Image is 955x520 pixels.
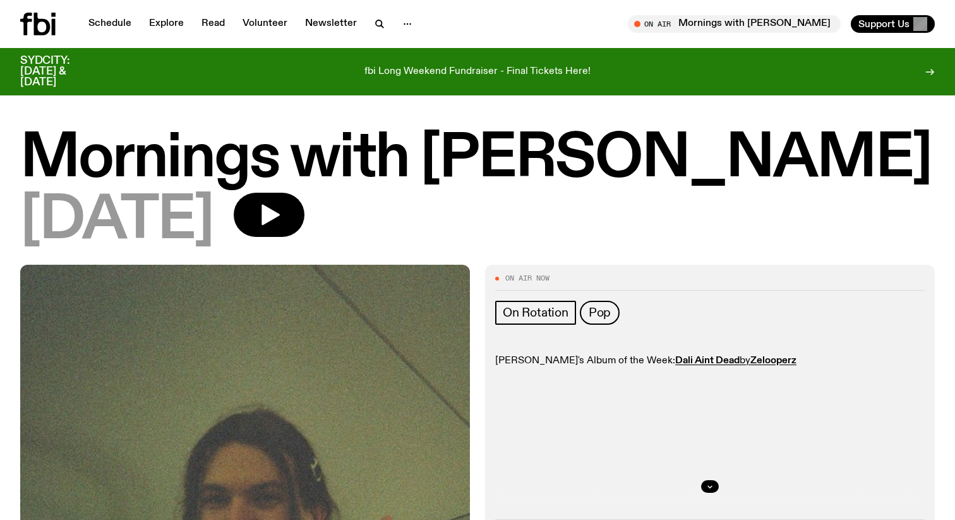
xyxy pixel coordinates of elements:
[495,355,925,367] p: [PERSON_NAME]'s Album of the Week:
[141,15,191,33] a: Explore
[235,15,295,33] a: Volunteer
[750,356,796,366] strong: Zelooperz
[194,15,232,33] a: Read
[858,18,910,30] span: Support Us
[364,66,591,78] p: fbi Long Weekend Fundraiser - Final Tickets Here!
[20,131,935,188] h1: Mornings with [PERSON_NAME]
[503,306,568,320] span: On Rotation
[20,193,213,250] span: [DATE]
[297,15,364,33] a: Newsletter
[495,301,576,325] a: On Rotation
[589,306,611,320] span: Pop
[580,301,620,325] a: Pop
[851,15,935,33] button: Support Us
[675,356,740,366] strong: Dali Aint Dead
[20,56,101,88] h3: SYDCITY: [DATE] & [DATE]
[81,15,139,33] a: Schedule
[505,275,550,282] span: On Air Now
[628,15,841,33] button: On AirMornings with [PERSON_NAME]
[675,356,796,366] a: Dali Aint DeadbyZelooperz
